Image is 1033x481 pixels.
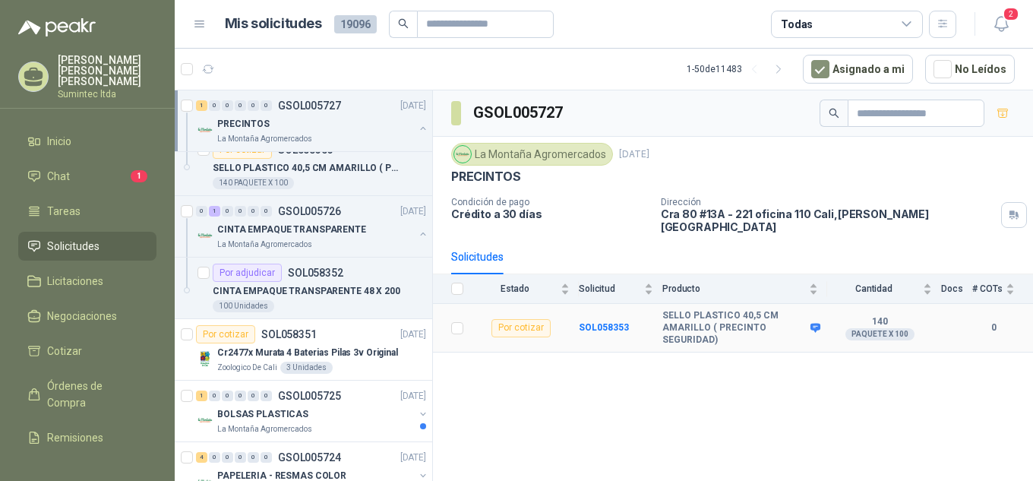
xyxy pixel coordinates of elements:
[827,283,920,294] span: Cantidad
[18,162,156,191] a: Chat1
[472,283,558,294] span: Estado
[217,239,312,251] p: La Montaña Agromercados
[47,273,103,290] span: Licitaciones
[217,362,277,374] p: Zoologico De Cali
[209,100,220,111] div: 0
[18,423,156,452] a: Remisiones
[451,207,649,220] p: Crédito a 30 días
[58,90,156,99] p: Sumintec ltda
[451,169,520,185] p: PRECINTOS
[278,100,341,111] p: GSOL005727
[196,100,207,111] div: 1
[278,391,341,401] p: GSOL005725
[196,97,429,145] a: 1 0 0 0 0 0 GSOL005727[DATE] Company LogoPRECINTOSLa Montaña Agromercados
[827,274,941,304] th: Cantidad
[18,302,156,331] a: Negociaciones
[217,346,398,360] p: Cr2477x Murata 4 Baterias Pilas 3v Original
[280,362,333,374] div: 3 Unidades
[491,319,551,337] div: Por cotizar
[687,57,791,81] div: 1 - 50 de 11483
[579,274,662,304] th: Solicitud
[196,325,255,343] div: Por cotizar
[261,206,272,217] div: 0
[400,204,426,219] p: [DATE]
[261,329,317,340] p: SOL058351
[400,328,426,342] p: [DATE]
[196,452,207,463] div: 4
[972,274,1033,304] th: # COTs
[175,258,432,319] a: Por adjudicarSOL058352CINTA EMPAQUE TRANSPARENTE 48 X 200100 Unidades
[261,100,272,111] div: 0
[131,170,147,182] span: 1
[261,391,272,401] div: 0
[235,391,246,401] div: 0
[781,16,813,33] div: Todas
[217,223,366,237] p: CINTA EMPAQUE TRANSPARENTE
[278,452,341,463] p: GSOL005724
[217,423,312,435] p: La Montaña Agromercados
[662,283,806,294] span: Producto
[261,452,272,463] div: 0
[987,11,1015,38] button: 2
[579,283,641,294] span: Solicitud
[222,391,233,401] div: 0
[278,206,341,217] p: GSOL005726
[222,100,233,111] div: 0
[209,452,220,463] div: 0
[400,451,426,465] p: [DATE]
[196,387,429,435] a: 1 0 0 0 0 0 GSOL005725[DATE] Company LogoBOLSAS PLASTICASLa Montaña Agromercados
[235,206,246,217] div: 0
[217,407,308,422] p: BOLSAS PLASTICAS
[217,133,312,145] p: La Montaña Agromercados
[175,319,432,381] a: Por cotizarSOL058351[DATE] Company LogoCr2477x Murata 4 Baterias Pilas 3v OriginalZoologico De Ca...
[248,206,259,217] div: 0
[18,197,156,226] a: Tareas
[213,300,274,312] div: 100 Unidades
[196,350,214,368] img: Company Logo
[18,127,156,156] a: Inicio
[288,267,343,278] p: SOL058352
[451,248,504,265] div: Solicitudes
[217,117,270,131] p: PRECINTOS
[209,391,220,401] div: 0
[1003,7,1019,21] span: 2
[829,108,839,119] span: search
[47,133,71,150] span: Inicio
[213,264,282,282] div: Por adjudicar
[196,226,214,245] img: Company Logo
[47,168,70,185] span: Chat
[47,238,100,255] span: Solicitudes
[175,134,432,196] a: Por cotizarSOL058353SELLO PLASTICO 40,5 CM AMARILLO ( PRECINTO SEGURIDAD)140 PAQUETE X 100
[400,99,426,113] p: [DATE]
[196,391,207,401] div: 1
[196,411,214,429] img: Company Logo
[661,207,995,233] p: Cra 80 #13A - 221 oficina 110 Cali , [PERSON_NAME][GEOGRAPHIC_DATA]
[473,101,565,125] h3: GSOL005727
[18,232,156,261] a: Solicitudes
[972,283,1003,294] span: # COTs
[400,389,426,403] p: [DATE]
[196,121,214,139] img: Company Logo
[972,321,1015,335] b: 0
[827,316,932,328] b: 140
[454,146,471,163] img: Company Logo
[213,177,294,189] div: 140 PAQUETE X 100
[213,161,402,176] p: SELLO PLASTICO 40,5 CM AMARILLO ( PRECINTO SEGURIDAD)
[225,13,322,35] h1: Mis solicitudes
[941,274,972,304] th: Docs
[213,284,400,299] p: CINTA EMPAQUE TRANSPARENTE 48 X 200
[925,55,1015,84] button: No Leídos
[248,452,259,463] div: 0
[18,267,156,296] a: Licitaciones
[248,100,259,111] div: 0
[661,197,995,207] p: Dirección
[196,206,207,217] div: 0
[18,337,156,365] a: Cotizar
[47,378,142,411] span: Órdenes de Compra
[235,100,246,111] div: 0
[235,452,246,463] div: 0
[58,55,156,87] p: [PERSON_NAME] [PERSON_NAME] [PERSON_NAME]
[248,391,259,401] div: 0
[209,206,220,217] div: 1
[451,143,613,166] div: La Montaña Agromercados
